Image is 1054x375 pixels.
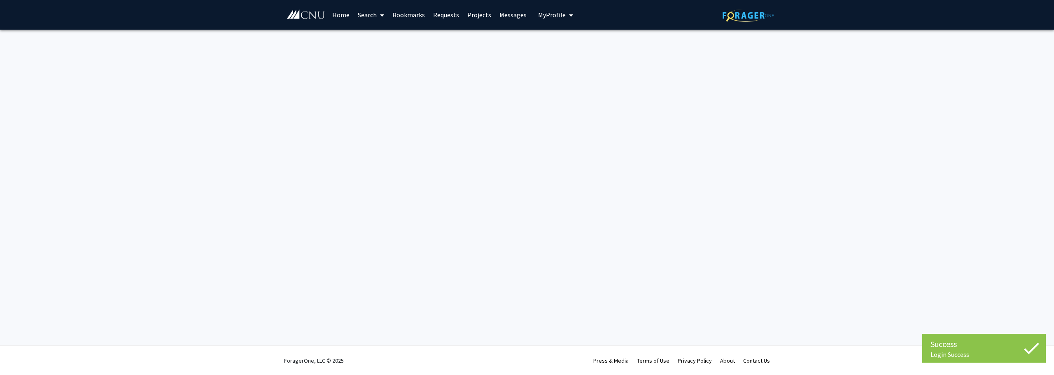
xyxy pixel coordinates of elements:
a: Contact Us [743,357,770,364]
img: Christopher Newport University Logo [286,9,325,20]
a: Home [328,0,354,29]
a: Terms of Use [637,357,669,364]
a: Messages [495,0,531,29]
span: My Profile [538,11,566,19]
img: ForagerOne Logo [723,9,774,22]
div: Login Success [930,350,1038,359]
div: Success [930,338,1038,350]
a: About [720,357,735,364]
a: Press & Media [593,357,629,364]
a: Projects [463,0,495,29]
a: Bookmarks [388,0,429,29]
div: ForagerOne, LLC © 2025 [284,346,344,375]
a: Requests [429,0,463,29]
a: Search [354,0,388,29]
a: Privacy Policy [678,357,712,364]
